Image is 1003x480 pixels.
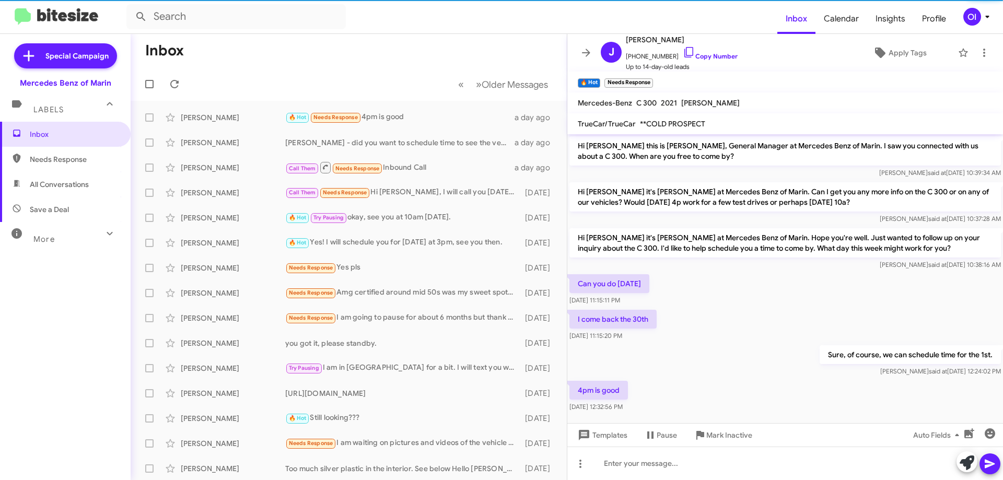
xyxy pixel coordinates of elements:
span: Needs Response [313,114,358,121]
div: [DATE] [520,288,558,298]
span: « [458,78,464,91]
a: Insights [867,4,914,34]
div: I am in [GEOGRAPHIC_DATA] for a bit. I will text you when I come back [285,362,520,374]
div: [DATE] [520,313,558,323]
div: Amg certified around mid 50s was my sweet spot...that was a really good deal u had on that other one [285,287,520,299]
span: said at [928,215,947,223]
div: Too much silver plastic in the interior. See below Hello [PERSON_NAME] we are going with an XC60 ... [285,463,520,474]
div: [PERSON_NAME] [181,363,285,373]
span: Needs Response [289,289,333,296]
span: Apply Tags [889,43,927,62]
div: [PERSON_NAME] [181,338,285,348]
div: [DATE] [520,388,558,399]
span: Needs Response [289,314,333,321]
div: I am waiting on pictures and videos of the vehicle 🚗. [285,437,520,449]
span: Older Messages [482,79,548,90]
div: [DATE] [520,363,558,373]
span: Call Them [289,165,316,172]
span: [PERSON_NAME] [626,33,738,46]
span: [DATE] 11:15:20 PM [569,332,622,339]
div: [DATE] [520,263,558,273]
span: 🔥 Hot [289,214,307,221]
span: Try Pausing [289,365,319,371]
h1: Inbox [145,42,184,59]
span: Needs Response [335,165,380,172]
div: [PERSON_NAME] [181,413,285,424]
span: Up to 14-day-old leads [626,62,738,72]
p: Sure, of course, we can schedule time for the 1st. [820,345,1001,364]
div: [PERSON_NAME] [181,137,285,148]
a: Profile [914,4,954,34]
div: a day ago [515,137,558,148]
div: Still looking??? [285,412,520,424]
span: [PERSON_NAME] [DATE] 12:24:02 PM [880,367,1001,375]
p: Can you do [DATE] [569,274,649,293]
span: Auto Fields [913,426,963,444]
div: a day ago [515,162,558,173]
div: [PERSON_NAME] [181,112,285,123]
div: Yes! I will schedule you for [DATE] at 3pm, see you then. [285,237,520,249]
div: [PERSON_NAME] [181,263,285,273]
p: Hi [PERSON_NAME] this is [PERSON_NAME], General Manager at Mercedes Benz of Marin. I saw you conn... [569,136,1001,166]
div: Hi [PERSON_NAME], I will call you [DATE] .. [285,186,520,198]
span: 🔥 Hot [289,415,307,422]
a: Inbox [777,4,815,34]
span: said at [929,367,947,375]
div: okay, see you at 10am [DATE]. [285,212,520,224]
button: Pause [636,426,685,444]
div: Mercedes Benz of Marin [20,78,111,88]
span: 🔥 Hot [289,239,307,246]
span: C 300 [636,98,657,108]
span: Save a Deal [30,204,69,215]
span: Needs Response [30,154,119,165]
div: you got it, please standby. [285,338,520,348]
a: Calendar [815,4,867,34]
div: [DATE] [520,413,558,424]
span: [DATE] 12:32:56 PM [569,403,623,411]
p: Hi [PERSON_NAME] it's [PERSON_NAME] at Mercedes Benz of Marin. Hope you're well. Just wanted to f... [569,228,1001,257]
span: » [476,78,482,91]
span: Needs Response [323,189,367,196]
span: Mercedes-Benz [578,98,632,108]
span: Mark Inactive [706,426,752,444]
button: Apply Tags [846,43,953,62]
span: 2021 [661,98,677,108]
nav: Page navigation example [452,74,554,95]
span: TrueCar/TrueCar [578,119,636,128]
a: Special Campaign [14,43,117,68]
div: [PERSON_NAME] [181,438,285,449]
span: J [609,44,614,61]
div: Inbound Call [285,161,515,174]
p: I come back the 30th [569,310,657,329]
button: OI [954,8,992,26]
div: [DATE] [520,238,558,248]
span: Inbox [30,129,119,139]
div: [DATE] [520,463,558,474]
a: Copy Number [683,52,738,60]
button: Mark Inactive [685,426,761,444]
span: [PERSON_NAME] [681,98,740,108]
span: 🔥 Hot [289,114,307,121]
span: [PERSON_NAME] [DATE] 10:39:34 AM [879,169,1001,177]
span: Templates [576,426,627,444]
div: [PERSON_NAME] [181,188,285,198]
div: [DATE] [520,188,558,198]
div: OI [963,8,981,26]
span: Special Campaign [45,51,109,61]
span: More [33,235,55,244]
div: a day ago [515,112,558,123]
p: Hi [PERSON_NAME] it's [PERSON_NAME] at Mercedes Benz of Marin. Can I get you any more info on the... [569,182,1001,212]
div: [PERSON_NAME] - did you want to schedule time to see the vehicle in person? [285,137,515,148]
div: [PERSON_NAME] [181,463,285,474]
span: Needs Response [289,264,333,271]
button: Templates [567,426,636,444]
span: Call Them [289,189,316,196]
span: [PERSON_NAME] [DATE] 10:37:28 AM [880,215,1001,223]
span: said at [928,169,946,177]
span: said at [928,261,947,268]
div: [URL][DOMAIN_NAME] [285,388,520,399]
span: Pause [657,426,677,444]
